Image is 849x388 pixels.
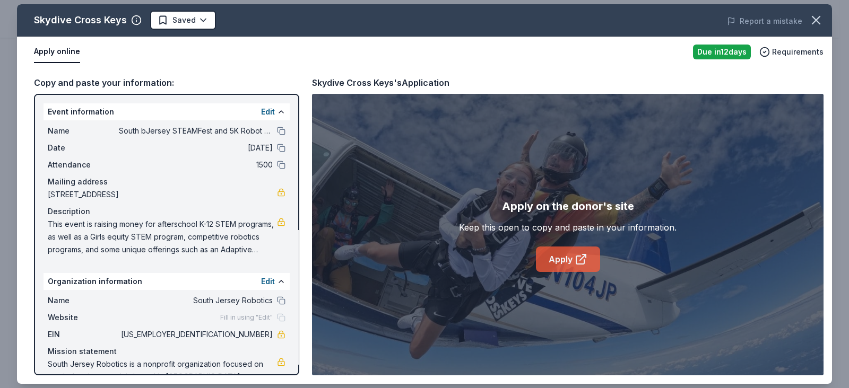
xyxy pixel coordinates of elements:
span: Website [48,311,119,324]
button: Requirements [759,46,824,58]
div: Apply on the donor's site [502,198,634,215]
div: Mission statement [48,345,285,358]
button: Apply online [34,41,80,63]
button: Edit [261,105,275,118]
span: South bJersey STEAMFest and 5K Robot Run [119,125,273,137]
span: South Jersey Robotics [119,294,273,307]
span: [STREET_ADDRESS] [48,188,277,201]
div: Copy and paste your information: [34,76,299,90]
div: Description [48,205,285,218]
div: Skydive Cross Keys's Application [312,76,449,90]
span: Name [48,294,119,307]
span: EIN [48,328,119,341]
span: This event is raising money for afterschool K-12 STEM programs, as well as a Girls equity STEM pr... [48,218,277,256]
div: Mailing address [48,175,285,188]
span: Name [48,125,119,137]
div: Organization information [44,273,290,290]
span: Requirements [772,46,824,58]
button: Edit [261,275,275,288]
span: [DATE] [119,142,273,154]
div: Event information [44,103,290,120]
span: Date [48,142,119,154]
span: [US_EMPLOYER_IDENTIFICATION_NUMBER] [119,328,273,341]
div: Due in 12 days [693,45,751,59]
div: Keep this open to copy and paste in your information. [459,221,677,234]
span: Saved [172,14,196,27]
a: Apply [536,246,600,272]
div: Skydive Cross Keys [34,12,127,29]
span: 1500 [119,158,273,171]
span: Fill in using "Edit" [220,313,273,322]
span: Attendance [48,158,119,171]
button: Saved [150,11,216,30]
button: Report a mistake [727,15,802,28]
